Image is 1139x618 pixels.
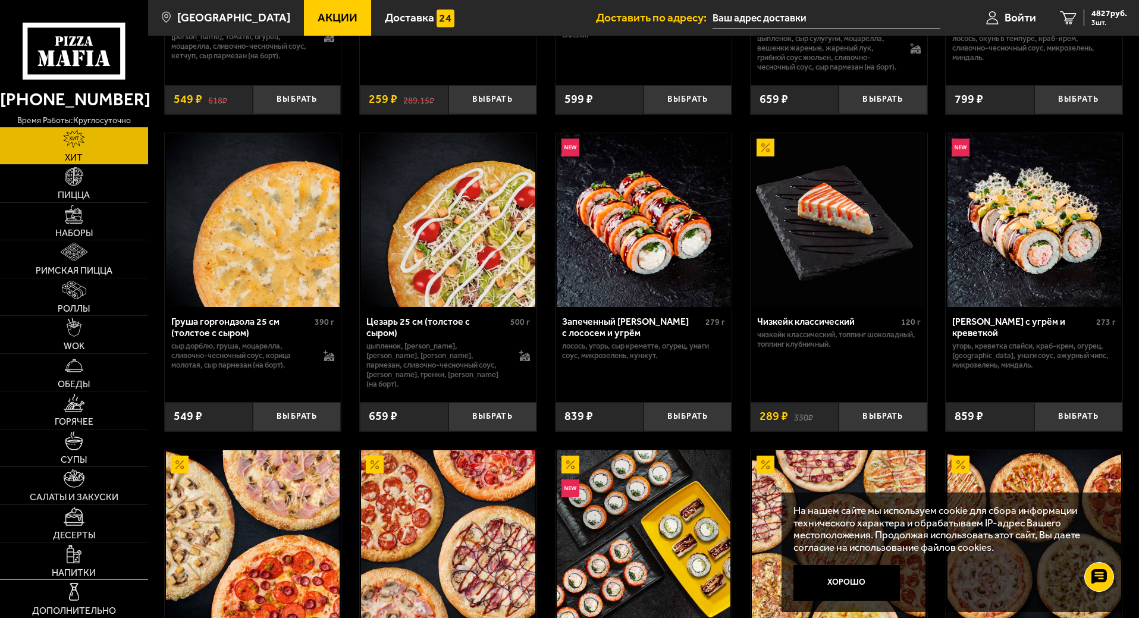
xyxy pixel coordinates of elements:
p: цыпленок, сыр сулугуни, моцарелла, вешенки жареные, жареный лук, грибной соус Жюльен, сливочно-че... [757,34,898,72]
img: Чизкейк классический [752,133,925,307]
button: Выбрать [839,85,927,114]
span: Доставка [385,12,434,23]
a: Груша горгондзола 25 см (толстое с сыром) [165,133,341,307]
button: Выбрать [253,402,341,431]
img: Акционный [561,456,579,473]
span: Доставить по адресу: [596,12,713,23]
span: [GEOGRAPHIC_DATA] [177,12,290,23]
img: Новинка [952,139,969,156]
span: 120 г [901,317,921,327]
button: Выбрать [448,85,536,114]
img: Новинка [561,139,579,156]
span: 500 г [510,317,530,327]
img: Акционный [171,456,189,473]
span: 279 г [705,317,725,327]
span: 549 ₽ [174,93,202,105]
p: лосось, окунь в темпуре, краб-крем, сливочно-чесночный соус, микрозелень, миндаль. [952,34,1116,62]
div: Груша горгондзола 25 см (толстое с сыром) [171,316,312,338]
img: Груша горгондзола 25 см (толстое с сыром) [166,133,340,307]
p: лосось, угорь, Сыр креметте, огурец, унаги соус, микрозелень, кунжут. [562,341,726,360]
img: Ролл Калипсо с угрём и креветкой [947,133,1121,307]
span: Супы [61,455,87,465]
span: 273 г [1096,317,1116,327]
span: Наборы [55,228,93,238]
img: Новинка [561,479,579,497]
span: 599 ₽ [564,93,593,105]
button: Выбрать [644,402,732,431]
a: НовинкаЗапеченный ролл Гурмэ с лососем и угрём [556,133,732,307]
span: Римская пицца [36,266,112,275]
span: Хит [65,153,83,162]
button: Выбрать [253,85,341,114]
span: 859 ₽ [955,410,983,422]
div: Чизкейк классический [757,316,898,327]
span: Напитки [52,568,96,578]
p: сыр дорблю, груша, моцарелла, сливочно-чесночный соус, корица молотая, сыр пармезан (на борт). [171,341,312,370]
button: Выбрать [1034,402,1122,431]
span: 289 ₽ [760,410,788,422]
p: цыпленок, лук репчатый, [PERSON_NAME], томаты, огурец, моцарелла, сливочно-чесночный соус, кетчуп... [171,23,312,61]
input: Ваш адрес доставки [713,7,940,29]
img: Акционный [757,456,774,473]
span: Горячее [55,417,93,426]
button: Выбрать [839,402,927,431]
p: На нашем сайте мы используем cookie для сбора информации технического характера и обрабатываем IP... [793,504,1105,554]
button: Хорошо [793,565,900,601]
span: 3 шт. [1091,19,1127,26]
span: 390 г [315,317,334,327]
span: Роллы [58,304,90,313]
span: Пицца [58,190,90,200]
div: Запеченный [PERSON_NAME] с лососем и угрём [562,316,703,338]
span: 659 ₽ [369,410,397,422]
span: 839 ₽ [564,410,593,422]
a: АкционныйЧизкейк классический [751,133,927,307]
span: Обеды [58,379,90,389]
span: 4827 руб. [1091,10,1127,18]
div: Цезарь 25 см (толстое с сыром) [366,316,507,338]
span: Десерты [53,531,95,540]
span: 549 ₽ [174,410,202,422]
s: 618 ₽ [208,93,227,105]
span: 799 ₽ [955,93,983,105]
span: Салаты и закуски [30,492,118,502]
p: цыпленок, [PERSON_NAME], [PERSON_NAME], [PERSON_NAME], пармезан, сливочно-чесночный соус, [PERSON... [366,341,507,389]
span: Акции [318,12,357,23]
img: Акционный [366,456,384,473]
span: Войти [1005,12,1036,23]
p: Чизкейк классический, топпинг шоколадный, топпинг клубничный. [757,330,921,349]
a: НовинкаРолл Калипсо с угрём и креветкой [946,133,1122,307]
span: Дополнительно [32,606,116,616]
p: угорь, креветка спайси, краб-крем, огурец, [GEOGRAPHIC_DATA], унаги соус, ажурный чипс, микрозеле... [952,341,1116,370]
img: Акционный [952,456,969,473]
img: Акционный [757,139,774,156]
s: 330 ₽ [794,410,813,422]
div: [PERSON_NAME] с угрём и креветкой [952,316,1093,338]
s: 289.15 ₽ [403,93,434,105]
span: WOK [64,341,84,351]
img: Запеченный ролл Гурмэ с лососем и угрём [557,133,730,307]
button: Выбрать [644,85,732,114]
button: Выбрать [1034,85,1122,114]
span: 259 ₽ [369,93,397,105]
img: Цезарь 25 см (толстое с сыром) [361,133,535,307]
button: Выбрать [448,402,536,431]
a: Цезарь 25 см (толстое с сыром) [360,133,536,307]
span: 659 ₽ [760,93,788,105]
img: 15daf4d41897b9f0e9f617042186c801.svg [437,10,454,27]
